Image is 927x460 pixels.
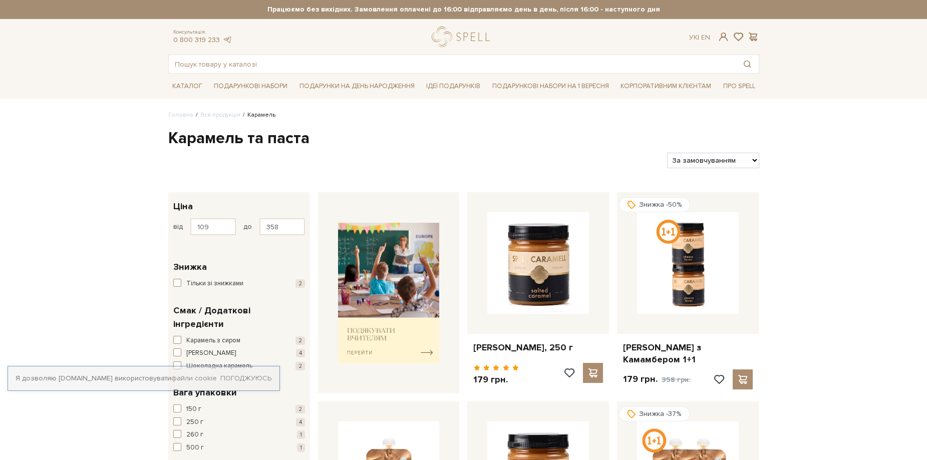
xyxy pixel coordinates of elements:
[173,29,232,36] span: Консультація:
[296,418,305,426] span: 4
[619,406,690,421] div: Знижка -37%
[719,79,759,94] a: Про Spell
[168,128,759,149] h1: Карамель та паста
[243,222,252,231] span: до
[295,279,305,288] span: 2
[173,386,237,399] span: Вага упаковки
[8,374,279,383] div: Я дозволяю [DOMAIN_NAME] використовувати
[186,417,203,427] span: 250 г
[295,79,419,94] a: Подарунки на День народження
[173,430,305,440] button: 260 г 1
[295,405,305,413] span: 2
[432,27,494,47] a: logo
[295,362,305,370] span: 2
[623,373,691,385] p: 179 грн.
[222,36,232,44] a: telegram
[295,336,305,345] span: 2
[200,111,240,119] a: Вся продукція
[297,443,305,452] span: 1
[173,348,305,358] button: [PERSON_NAME] 4
[186,430,203,440] span: 260 г
[168,79,206,94] a: Каталог
[473,342,603,353] a: [PERSON_NAME], 250 г
[297,430,305,439] span: 1
[173,361,305,371] button: Шоколадна карамель 2
[698,33,699,42] span: |
[168,111,193,119] a: Головна
[190,218,236,235] input: Ціна
[701,33,710,42] a: En
[662,375,691,384] span: 358 грн.
[173,260,207,274] span: Знижка
[173,279,305,289] button: Тільки зі знижками 2
[186,348,236,358] span: [PERSON_NAME]
[637,212,739,314] img: Карамель з Камамбером 1+1
[488,78,613,95] a: Подарункові набори на 1 Вересня
[619,197,690,212] div: Знижка -50%
[186,336,240,346] span: Карамель з сиром
[169,55,736,73] input: Пошук товару у каталозі
[736,55,759,73] button: Пошук товару у каталозі
[240,111,275,120] li: Карамель
[173,336,305,346] button: Карамель з сиром 2
[186,443,204,453] span: 500 г
[186,279,243,289] span: Тільки зі знижками
[616,78,715,95] a: Корпоративним клієнтам
[168,5,759,14] strong: Працюємо без вихідних. Замовлення оплачені до 16:00 відправляємо день в день, після 16:00 - насту...
[173,417,305,427] button: 250 г 4
[259,218,305,235] input: Ціна
[473,374,519,385] p: 179 грн.
[173,443,305,453] button: 500 г 1
[186,361,252,371] span: Шоколадна карамель
[173,200,193,213] span: Ціна
[171,374,217,382] a: файли cookie
[173,222,183,231] span: від
[210,79,291,94] a: Подарункові набори
[173,36,220,44] a: 0 800 319 233
[623,342,753,365] a: [PERSON_NAME] з Камамбером 1+1
[689,33,710,42] div: Ук
[186,404,201,414] span: 150 г
[220,374,271,383] a: Погоджуюсь
[422,79,484,94] a: Ідеї подарунків
[173,304,302,331] span: Смак / Додаткові інгредієнти
[338,223,440,363] img: banner
[173,404,305,414] button: 150 г 2
[296,349,305,357] span: 4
